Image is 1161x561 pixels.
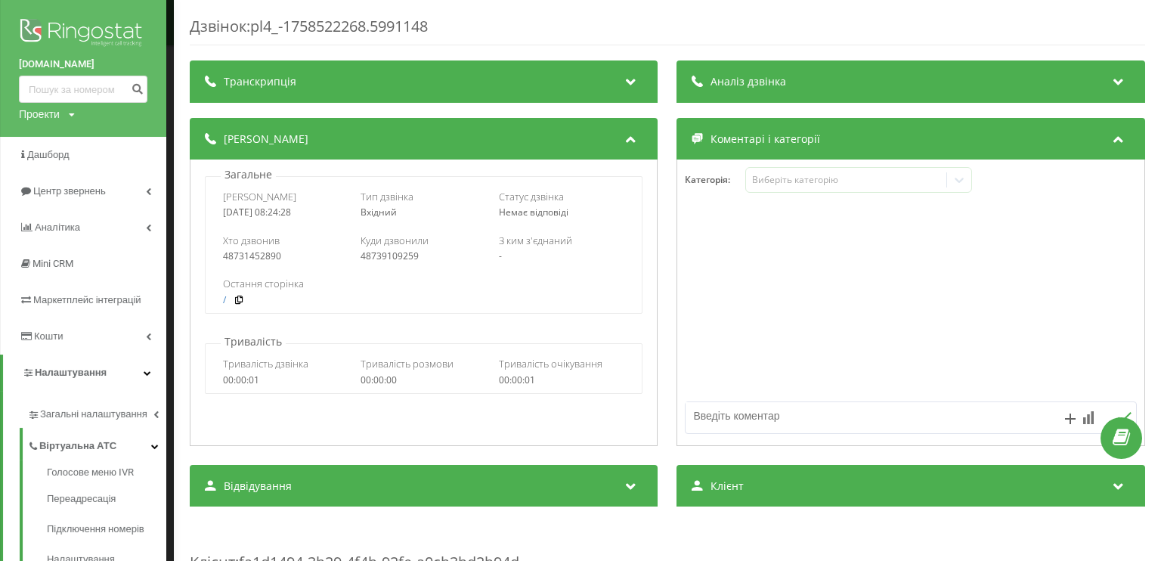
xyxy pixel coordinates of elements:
div: 00:00:01 [499,375,625,386]
a: Загальні налаштування [27,396,166,428]
div: Проекти [19,107,60,122]
span: Центр звернень [33,185,106,197]
a: [DOMAIN_NAME] [19,57,147,72]
span: Коментарі і категорії [711,132,821,147]
span: Голосове меню IVR [47,465,134,480]
p: Тривалість [221,334,286,349]
span: Статус дзвінка [499,190,564,203]
span: Остання сторінка [223,277,304,290]
h4: Категорія : [686,175,746,185]
span: [PERSON_NAME] [224,132,308,147]
div: 00:00:00 [361,375,488,386]
a: Переадресація [47,484,166,514]
span: Аналіз дзвінка [711,74,787,89]
span: Дашборд [27,149,70,160]
div: Виберіть категорію [752,174,941,186]
a: Віртуальна АТС [27,428,166,460]
div: 48731452890 [223,251,349,262]
span: Тривалість очікування [499,357,602,370]
span: Підключення номерів [47,522,144,537]
input: Пошук за номером [19,76,147,103]
img: Ringostat logo [19,15,147,53]
span: Немає відповіді [499,206,568,219]
div: - [499,251,625,262]
span: Аналiтика [35,222,80,233]
a: Голосове меню IVR [47,465,166,484]
span: [PERSON_NAME] [223,190,296,203]
span: Віртуальна АТС [39,439,116,454]
a: / [223,295,226,305]
span: Відвідування [224,479,292,494]
span: Кошти [34,330,63,342]
div: 48739109259 [361,251,488,262]
span: Тип дзвінка [361,190,414,203]
span: Тривалість розмови [361,357,454,370]
div: 00:00:01 [223,375,349,386]
div: [DATE] 08:24:28 [223,207,349,218]
span: Клієнт [711,479,745,494]
span: Переадресація [47,491,116,507]
span: Тривалість дзвінка [223,357,308,370]
span: Маркетплейс інтеграцій [33,294,141,305]
span: Загальні налаштування [40,407,147,422]
a: Налаштування [3,355,166,391]
span: Хто дзвонив [223,234,280,247]
div: Дзвінок : pl4_-1758522268.5991148 [190,16,1145,45]
span: Куди дзвонили [361,234,429,247]
p: Загальне [221,167,276,182]
span: Mini CRM [33,258,73,269]
span: Транскрипція [224,74,296,89]
span: Налаштування [35,367,107,378]
span: Вхідний [361,206,398,219]
a: Підключення номерів [47,514,166,544]
span: З ким з'єднаний [499,234,572,247]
